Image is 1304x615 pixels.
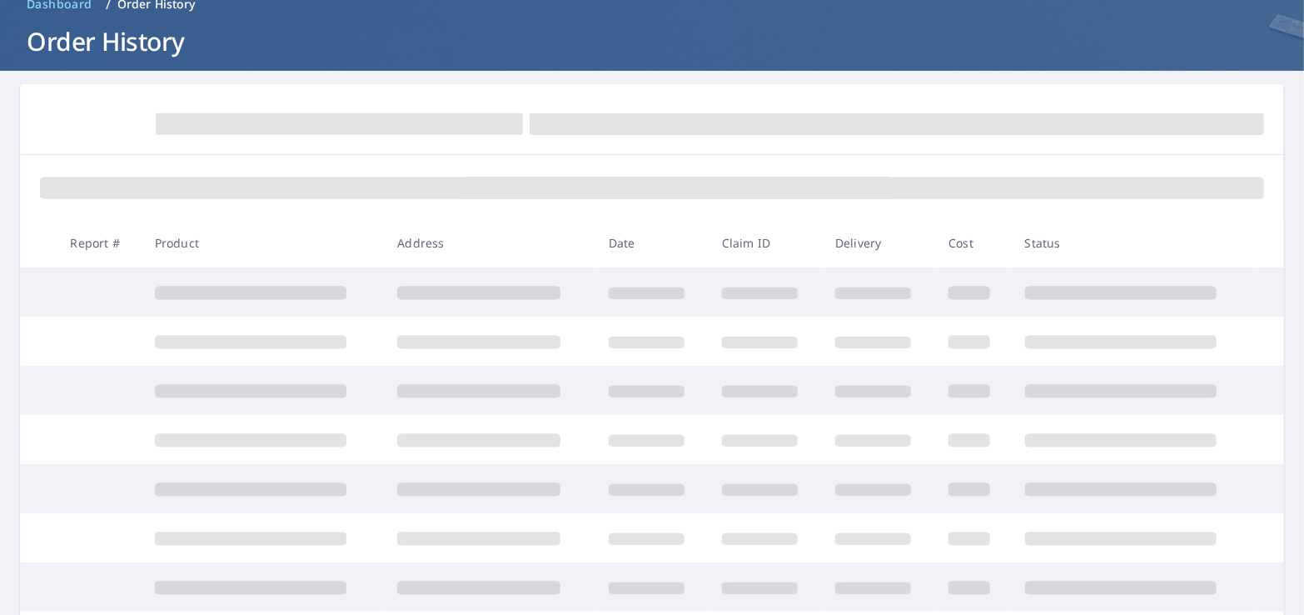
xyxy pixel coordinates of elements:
[57,218,141,267] th: Report #
[595,218,709,267] th: Date
[142,218,384,267] th: Product
[384,218,595,267] th: Address
[822,218,935,267] th: Delivery
[1012,218,1255,267] th: Status
[709,218,822,267] th: Claim ID
[935,218,1011,267] th: Cost
[20,24,1284,58] h1: Order History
